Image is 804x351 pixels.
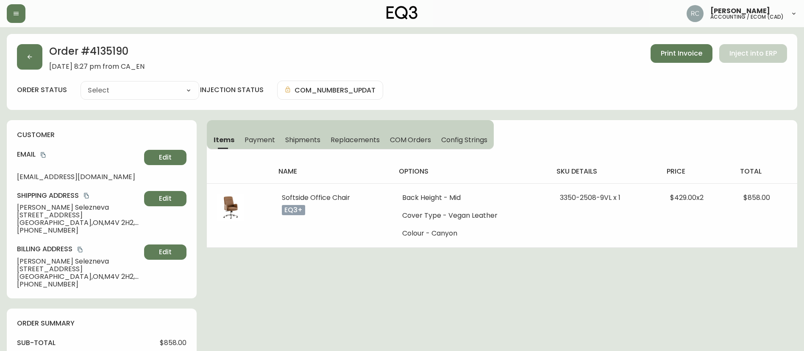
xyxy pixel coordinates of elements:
label: order status [17,85,67,95]
span: [PHONE_NUMBER] [17,281,141,288]
li: Colour - Canyon [402,230,540,237]
h4: Shipping Address [17,191,141,200]
button: copy [39,151,47,159]
button: copy [76,245,84,254]
span: Replacements [331,135,379,144]
li: Cover Type - Vegan Leather [402,212,540,219]
h5: accounting / ecom (cad) [710,14,784,20]
span: [STREET_ADDRESS] [17,265,141,273]
span: $858.00 [160,339,186,347]
span: $858.00 [743,193,770,202]
span: Softside Office Chair [282,193,350,202]
span: [GEOGRAPHIC_DATA] , ON , M4V 2H2 , CA [17,219,141,227]
h4: sku details [556,167,653,176]
span: [GEOGRAPHIC_DATA] , ON , M4V 2H2 , CA [17,273,141,281]
img: 704182ba-2055-4e97-afd8-58f8bfb034e1Optional[softside-vegan-leather-brown-office-chair].jpg [217,194,244,221]
span: Payment [245,135,275,144]
span: [PERSON_NAME] Selezneva [17,258,141,265]
button: Edit [144,191,186,206]
h4: options [399,167,543,176]
button: copy [82,191,91,200]
span: Edit [159,153,172,162]
span: 3350-2508-9VL x 1 [560,193,620,202]
h4: Email [17,150,141,159]
h4: sub-total [17,338,56,348]
button: Print Invoice [651,44,712,63]
span: [PERSON_NAME] [710,8,770,14]
span: Edit [159,247,172,257]
h2: Order # 4135190 [49,44,145,63]
span: Config Strings [441,135,487,144]
span: [DATE] 8:27 pm from CA_EN [49,63,145,70]
h4: price [667,167,726,176]
h4: total [740,167,790,176]
h4: injection status [200,85,264,95]
p: eq3+ [282,205,305,215]
button: Edit [144,244,186,260]
span: Edit [159,194,172,203]
h4: Billing Address [17,244,141,254]
img: logo [387,6,418,20]
span: [EMAIL_ADDRESS][DOMAIN_NAME] [17,173,141,181]
span: COM Orders [390,135,431,144]
span: Print Invoice [661,49,702,58]
span: Items [214,135,234,144]
button: Edit [144,150,186,165]
span: [STREET_ADDRESS] [17,211,141,219]
h4: order summary [17,319,186,328]
span: [PERSON_NAME] Selezneva [17,204,141,211]
li: Back Height - Mid [402,194,540,202]
span: Shipments [285,135,321,144]
span: [PHONE_NUMBER] [17,227,141,234]
h4: name [278,167,386,176]
span: $429.00 x 2 [670,193,704,202]
h4: customer [17,130,186,140]
img: f4ba4e02bd060be8f1386e3ca455bd0e [687,5,704,22]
